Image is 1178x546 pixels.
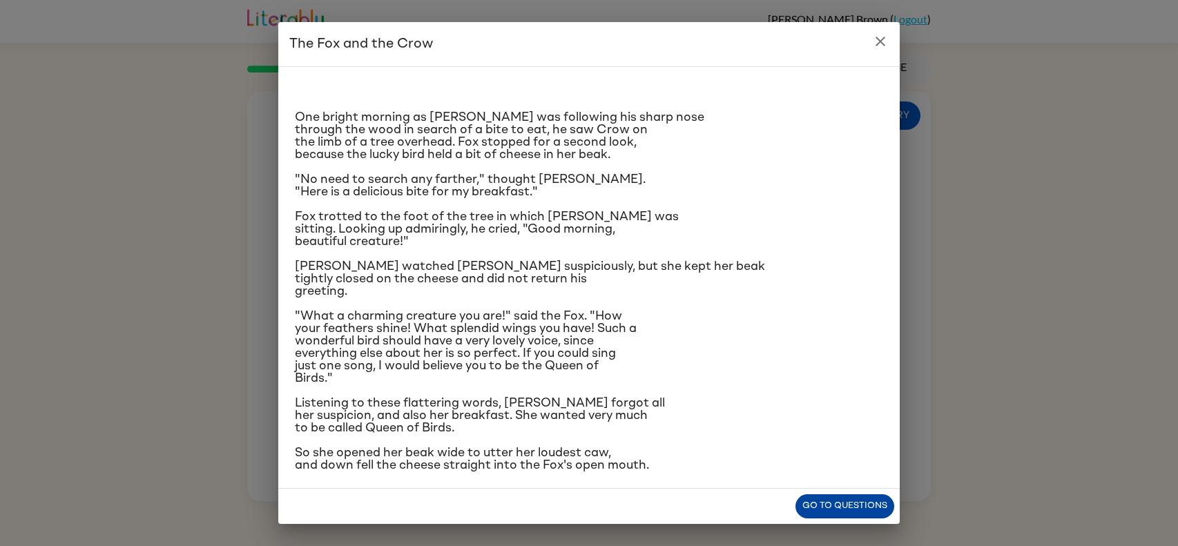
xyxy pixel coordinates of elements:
span: "No need to search any farther," thought [PERSON_NAME]. "Here is a delicious bite for my breakfast." [295,173,646,198]
h2: The Fox and the Crow [278,22,900,66]
button: close [867,28,894,55]
span: Listening to these flattering words, [PERSON_NAME] forgot all her suspicion, and also her breakfa... [295,397,665,434]
button: Go to questions [795,494,894,518]
span: Fox trotted to the foot of the tree in which [PERSON_NAME] was sitting. Looking up admiringly, he... [295,211,679,248]
span: One bright morning as [PERSON_NAME] was following his sharp nose through the wood in search of a ... [295,111,704,161]
span: [PERSON_NAME] watched [PERSON_NAME] suspiciously, but she kept her beak tightly closed on the che... [295,260,765,298]
span: "What a charming creature you are!" said the Fox. "How your feathers shine! What splendid wings y... [295,310,637,384]
span: So she opened her beak wide to utter her loudest caw, and down fell the cheese straight into the ... [295,447,649,471]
